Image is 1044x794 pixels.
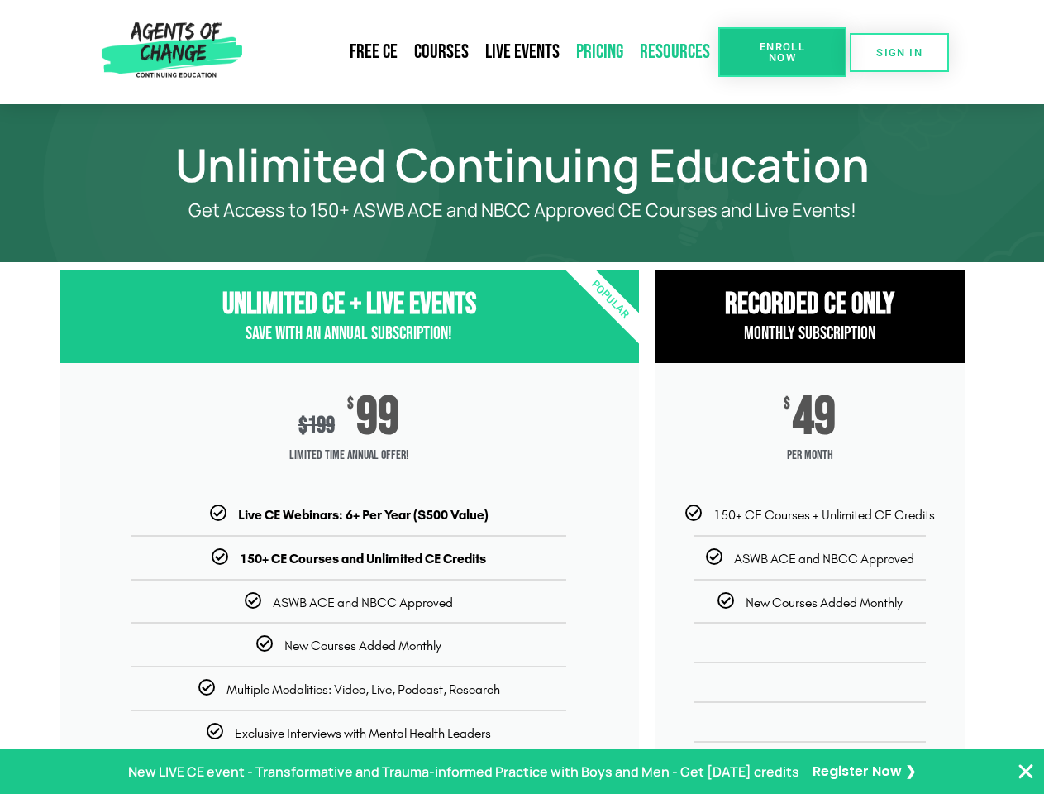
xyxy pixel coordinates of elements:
[249,33,718,71] nav: Menu
[406,33,477,71] a: Courses
[356,396,399,439] span: 99
[713,507,935,523] span: 150+ CE Courses + Unlimited CE Credits
[284,638,441,653] span: New Courses Added Monthly
[746,595,903,610] span: New Courses Added Monthly
[568,33,632,71] a: Pricing
[60,439,639,472] span: Limited Time Annual Offer!
[734,551,914,567] span: ASWB ACE and NBCC Approved
[477,33,568,71] a: Live Events
[655,287,965,323] h3: RECORDED CE ONly
[632,33,718,71] a: Resources
[60,287,639,323] h3: Unlimited CE + Live Events
[226,682,500,697] span: Multiple Modalities: Video, Live, Podcast, Research
[793,396,836,439] span: 49
[273,595,453,610] span: ASWB ACE and NBCC Approved
[718,27,846,77] a: Enroll Now
[51,146,994,184] h1: Unlimited Continuing Education
[784,396,790,413] span: $
[246,323,452,345] span: Save with an Annual Subscription!
[235,725,491,741] span: Exclusive Interviews with Mental Health Leaders
[850,33,949,72] a: SIGN IN
[1016,762,1036,782] button: Close Banner
[298,412,335,439] div: 199
[514,204,705,395] div: Popular
[745,41,820,63] span: Enroll Now
[240,551,486,567] b: 150+ CE Courses and Unlimited CE Credits
[238,507,489,523] b: Live CE Webinars: 6+ Per Year ($500 Value)
[347,396,354,413] span: $
[876,47,922,58] span: SIGN IN
[341,33,406,71] a: Free CE
[117,200,927,221] p: Get Access to 150+ ASWB ACE and NBCC Approved CE Courses and Live Events!
[298,412,307,439] span: $
[655,439,965,472] span: per month
[744,323,875,345] span: Monthly Subscription
[813,760,916,784] a: Register Now ❯
[128,760,799,784] p: New LIVE CE event - Transformative and Trauma-informed Practice with Boys and Men - Get [DATE] cr...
